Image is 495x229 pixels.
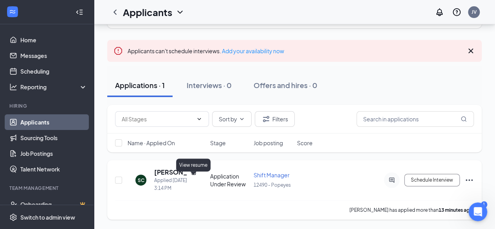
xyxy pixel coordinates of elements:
[20,146,87,161] a: Job Postings
[9,213,17,221] svg: Settings
[254,80,317,90] div: Offers and hires · 0
[254,171,290,179] span: Shift Manager
[466,46,475,56] svg: Cross
[9,185,86,191] div: Team Management
[113,46,123,56] svg: Error
[255,111,295,127] button: Filter Filters
[210,172,249,188] div: Application Under Review
[154,168,187,177] h5: [PERSON_NAME]
[254,139,283,147] span: Job posting
[468,202,487,221] iframe: Intercom live chat
[176,159,211,171] div: View resume
[20,130,87,146] a: Sourcing Tools
[128,139,175,147] span: Name · Applied On
[20,197,87,212] a: OnboardingCrown
[239,116,245,122] svg: ChevronDown
[261,114,271,124] svg: Filter
[123,5,172,19] h1: Applicants
[464,175,474,185] svg: Ellipses
[128,47,284,54] span: Applicants can't schedule interviews.
[20,48,87,63] a: Messages
[115,80,165,90] div: Applications · 1
[356,111,474,127] input: Search in applications
[110,7,120,17] svg: ChevronLeft
[349,207,474,213] p: [PERSON_NAME] has applied more than .
[20,63,87,79] a: Scheduling
[439,207,473,213] b: 13 minutes ago
[212,111,252,127] button: Sort byChevronDown
[472,9,477,15] div: JV
[222,47,284,54] a: Add your availability now
[187,80,232,90] div: Interviews · 0
[9,8,16,16] svg: WorkstreamLogo
[9,83,17,91] svg: Analysis
[138,177,144,184] div: SC
[481,201,487,208] div: 1
[387,177,396,183] svg: ActiveChat
[196,116,202,122] svg: ChevronDown
[404,174,460,186] button: Schedule Interview
[20,83,88,91] div: Reporting
[154,177,197,192] div: Applied [DATE] 3:14 PM
[452,7,461,17] svg: QuestionInfo
[20,114,87,130] a: Applicants
[20,32,87,48] a: Home
[9,103,86,109] div: Hiring
[297,139,313,147] span: Score
[435,7,444,17] svg: Notifications
[20,213,75,221] div: Switch to admin view
[20,161,87,177] a: Talent Network
[461,116,467,122] svg: MagnifyingGlass
[76,8,83,16] svg: Collapse
[254,182,291,188] span: 12490 - Popeyes
[175,7,185,17] svg: ChevronDown
[219,116,237,122] span: Sort by
[210,139,226,147] span: Stage
[122,115,193,123] input: All Stages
